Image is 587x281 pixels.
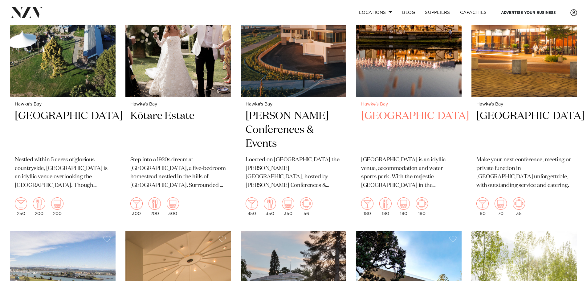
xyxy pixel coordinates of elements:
[361,197,373,210] img: cocktail.png
[15,109,111,151] h2: [GEOGRAPHIC_DATA]
[361,109,457,151] h2: [GEOGRAPHIC_DATA]
[476,109,572,151] h2: [GEOGRAPHIC_DATA]
[51,197,63,210] img: theatre.png
[15,197,27,216] div: 250
[149,197,161,210] img: dining.png
[476,102,572,107] small: Hawke's Bay
[15,156,111,190] p: Nestled within 5 acres of glorious countryside, [GEOGRAPHIC_DATA] is an idyllic venue overlooking...
[455,6,492,19] a: Capacities
[246,102,341,107] small: Hawke's Bay
[264,197,276,210] img: dining.png
[10,7,43,18] img: nzv-logo.png
[149,197,161,216] div: 200
[496,6,561,19] a: Advertise your business
[495,197,507,210] img: theatre.png
[513,197,525,210] img: meeting.png
[167,197,179,216] div: 300
[282,197,294,210] img: theatre.png
[420,6,455,19] a: SUPPLIERS
[130,156,226,190] p: Step into a 1920s dream at [GEOGRAPHIC_DATA], a five-bedroom homestead nestled in the hills of [G...
[397,197,410,216] div: 180
[130,197,143,216] div: 300
[246,197,258,216] div: 450
[300,197,312,216] div: 56
[167,197,179,210] img: theatre.png
[130,102,226,107] small: Hawke's Bay
[495,197,507,216] div: 70
[361,197,373,216] div: 180
[33,197,45,210] img: dining.png
[354,6,397,19] a: Locations
[282,197,294,216] div: 350
[513,197,525,216] div: 35
[130,109,226,151] h2: Kōtare Estate
[379,197,392,210] img: dining.png
[33,197,45,216] div: 200
[416,197,428,210] img: meeting.png
[379,197,392,216] div: 180
[397,6,420,19] a: BLOG
[397,197,410,210] img: theatre.png
[15,197,27,210] img: cocktail.png
[476,197,489,210] img: cocktail.png
[476,197,489,216] div: 80
[361,102,457,107] small: Hawke's Bay
[130,197,143,210] img: cocktail.png
[15,102,111,107] small: Hawke's Bay
[51,197,63,216] div: 200
[300,197,312,210] img: meeting.png
[246,197,258,210] img: cocktail.png
[416,197,428,216] div: 180
[476,156,572,190] p: Make your next conference, meeting or private function in [GEOGRAPHIC_DATA] unforgettable, with o...
[361,156,457,190] p: [GEOGRAPHIC_DATA] is an idyllic venue, accommodation and water sports park. With the majestic [GE...
[246,109,341,151] h2: [PERSON_NAME] Conferences & Events
[246,156,341,190] p: Located on [GEOGRAPHIC_DATA] the [PERSON_NAME][GEOGRAPHIC_DATA], hosted by [PERSON_NAME] Conferen...
[264,197,276,216] div: 350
